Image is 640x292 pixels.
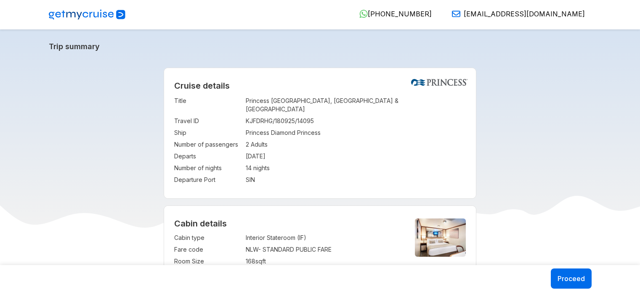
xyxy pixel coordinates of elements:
img: Email [452,10,460,18]
td: : [242,115,246,127]
td: : [242,232,246,244]
td: Ship [174,127,242,139]
div: NLW - STANDARD PUBLIC FARE [246,245,401,254]
td: [DATE] [246,150,466,162]
td: Number of passengers [174,139,242,150]
h4: Cabin details [174,218,466,229]
td: Departs [174,150,242,162]
td: SIN [246,174,466,186]
td: Princess [GEOGRAPHIC_DATA], [GEOGRAPHIC_DATA] & [GEOGRAPHIC_DATA] [246,95,466,115]
td: Princess Diamond Princess [246,127,466,139]
span: [PHONE_NUMBER] [368,10,432,18]
td: Departure Port [174,174,242,186]
a: [PHONE_NUMBER] [353,10,432,18]
td: Travel ID [174,115,242,127]
td: : [242,162,246,174]
td: Cabin type [174,232,242,244]
td: 2 Adults [246,139,466,150]
a: [EMAIL_ADDRESS][DOMAIN_NAME] [445,10,585,18]
img: WhatsApp [359,10,368,18]
a: Trip summary [49,42,592,51]
td: 168 sqft [246,255,401,267]
td: : [242,95,246,115]
td: Interior Stateroom (IF) [246,232,401,244]
button: Proceed [551,268,592,289]
td: KJFDRHG/180925/14095 [246,115,466,127]
td: : [242,255,246,267]
td: : [242,150,246,162]
td: : [242,174,246,186]
span: [EMAIL_ADDRESS][DOMAIN_NAME] [464,10,585,18]
td: Title [174,95,242,115]
td: Room Size [174,255,242,267]
td: Fare code [174,244,242,255]
h2: Cruise details [174,81,466,91]
td: : [242,127,246,139]
td: : [242,244,246,255]
td: : [242,139,246,150]
td: 14 nights [246,162,466,174]
td: Number of nights [174,162,242,174]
